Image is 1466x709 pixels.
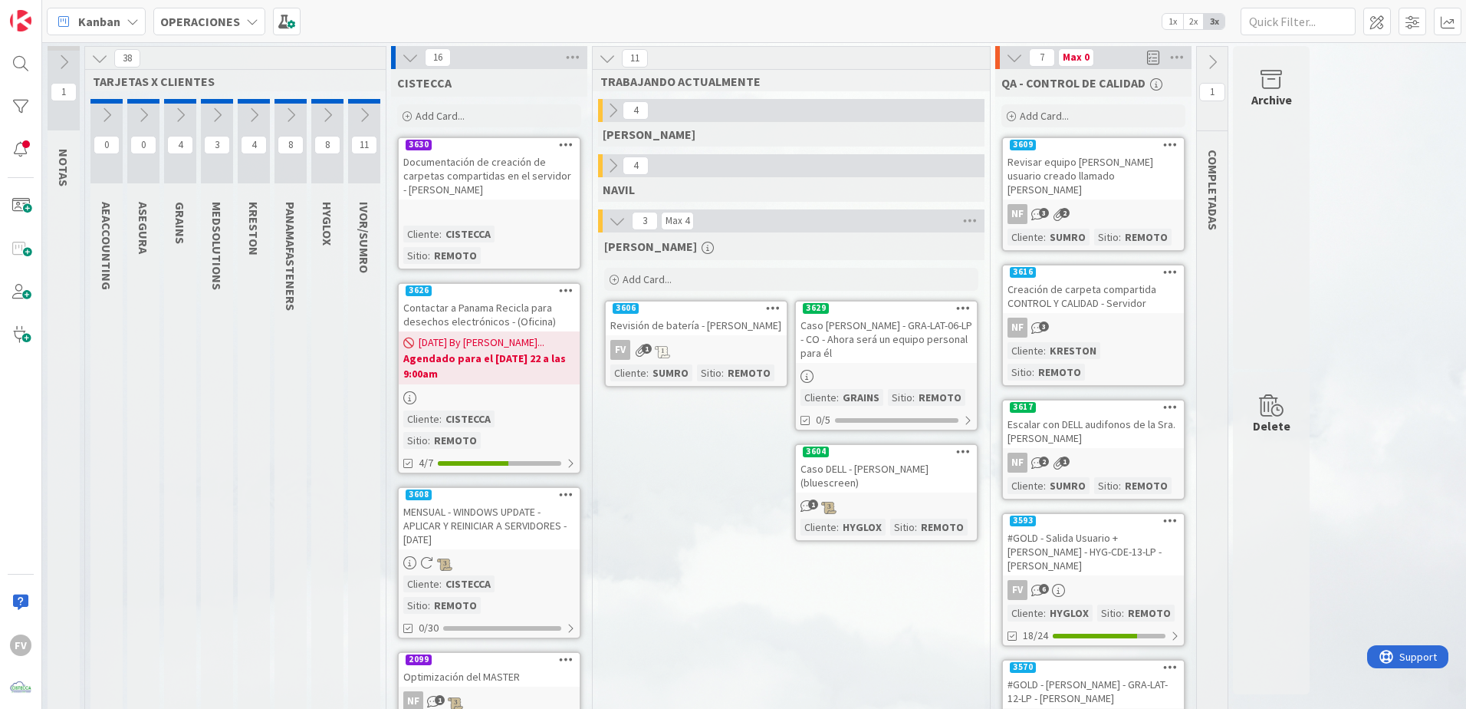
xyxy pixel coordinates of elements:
span: 3 [1039,208,1049,218]
div: Sitio [403,247,428,264]
div: REMOTO [1034,364,1085,381]
div: FV [606,340,787,360]
span: 8 [314,136,340,154]
span: CISTECCA [397,75,452,91]
div: Cliente [1007,477,1044,494]
span: : [1122,605,1124,622]
div: HYGLOX [839,519,886,536]
div: NF [1003,453,1184,473]
span: Add Card... [623,272,672,286]
span: TRABAJANDO ACTUALMENTE [600,74,971,89]
span: 7 [1029,48,1055,67]
a: 3630Documentación de creación de carpetas compartidas en el servidor - [PERSON_NAME]Cliente:CISTE... [397,137,581,270]
div: REMOTO [724,364,774,381]
span: 1 [1199,83,1225,101]
span: : [1044,605,1046,622]
div: Archive [1251,91,1292,109]
img: Visit kanbanzone.com [10,10,31,31]
span: 6 [1039,584,1049,594]
div: 3616 [1003,265,1184,279]
div: Cliente [403,575,439,592]
div: 3606Revisión de batería - [PERSON_NAME] [606,302,787,335]
div: 3606 [613,303,639,314]
div: #GOLD - [PERSON_NAME] - GRA-LAT-12-LP - [PERSON_NAME] [1003,674,1184,708]
div: 3626 [399,284,580,298]
div: REMOTO [915,389,965,406]
div: NF [1003,318,1184,338]
div: Sitio [697,364,721,381]
div: KRESTON [1046,342,1100,359]
div: Sitio [403,432,428,449]
div: Sitio [1097,605,1122,622]
div: FV [10,635,31,656]
span: : [912,389,915,406]
div: CISTECCA [442,226,495,242]
div: SUMRO [1046,477,1090,494]
span: ASEGURA [136,202,151,254]
a: 3604Caso DELL - [PERSON_NAME] (bluescreen)Cliente:HYGLOXSitio:REMOTO [794,444,978,542]
span: MEDSOLUTIONS [209,202,225,290]
span: 2 [1060,208,1070,218]
div: 3616 [1010,267,1036,278]
a: 3608MENSUAL - WINDOWS UPDATE - APLICAR Y REINICIAR A SERVIDORES - [DATE]Cliente:CISTECCASitio:REM... [397,486,581,639]
div: 3608 [406,490,432,500]
span: : [439,411,442,427]
span: 11 [351,136,377,154]
span: 4/7 [419,455,433,471]
span: : [646,364,649,381]
span: : [721,364,724,381]
div: 2099Optimización del MASTER [399,653,580,687]
span: 1 [51,83,77,101]
span: 1x [1162,14,1183,29]
div: Revisar equipo [PERSON_NAME] usuario creado llamado [PERSON_NAME] [1003,152,1184,200]
span: : [1032,364,1034,381]
div: Sitio [1094,229,1119,246]
div: 3617 [1010,402,1036,413]
div: 3606 [606,302,787,315]
div: 3608MENSUAL - WINDOWS UPDATE - APLICAR Y REINICIAR A SERVIDORES - [DATE] [399,488,580,549]
div: Documentación de creación de carpetas compartidas en el servidor - [PERSON_NAME] [399,152,580,200]
div: 3570 [1010,662,1036,673]
div: Cliente [610,364,646,381]
div: #GOLD - Salida Usuario + [PERSON_NAME] - HYG-CDE-13-LP - [PERSON_NAME] [1003,528,1184,575]
div: CISTECCA [442,411,495,427]
div: Cliente [1007,342,1044,359]
span: Kanban [78,12,120,31]
span: : [915,519,917,536]
span: 0/30 [419,620,439,636]
a: 3616Creación de carpeta compartida CONTROL Y CALIDAD - ServidorNFCliente:KRESTONSitio:REMOTO [1001,264,1185,387]
span: : [439,226,442,242]
span: 8 [278,136,304,154]
div: Escalar con DELL audifonos de la Sra. [PERSON_NAME] [1003,414,1184,448]
div: 3626Contactar a Panama Recicla para desechos electrónicos - (Oficina) [399,284,580,331]
a: 3626Contactar a Panama Recicla para desechos electrónicos - (Oficina)[DATE] By [PERSON_NAME]...Ag... [397,282,581,474]
span: QA - CONTROL DE CALIDAD [1001,75,1146,91]
span: 3x [1204,14,1224,29]
a: 3609Revisar equipo [PERSON_NAME] usuario creado llamado [PERSON_NAME]NFCliente:SUMROSitio:REMOTO [1001,137,1185,252]
span: : [837,389,839,406]
a: 3617Escalar con DELL audifonos de la Sra. [PERSON_NAME]NFCliente:SUMROSitio:REMOTO [1001,399,1185,500]
div: REMOTO [430,432,481,449]
span: 1 [808,500,818,509]
div: FV [610,340,630,360]
span: 0/5 [816,412,830,428]
div: Caso [PERSON_NAME] - GRA-LAT-06-LP - CO - Ahora será un equipo personal para él [796,315,977,363]
div: Cliente [800,389,837,406]
div: 3604 [796,445,977,459]
span: 1 [435,695,445,705]
div: 3604 [803,447,829,457]
div: 3629 [796,302,977,315]
div: Max 0 [1063,54,1090,61]
span: : [1044,342,1046,359]
div: Revisión de batería - [PERSON_NAME] [606,315,787,335]
span: TARJETAS X CLIENTES [93,74,366,89]
div: 3609Revisar equipo [PERSON_NAME] usuario creado llamado [PERSON_NAME] [1003,138,1184,200]
div: 3593 [1003,514,1184,528]
span: NOTAS [56,149,71,186]
div: Sitio [1007,364,1032,381]
span: : [439,575,442,592]
span: Add Card... [416,109,465,123]
div: HYGLOX [1046,605,1093,622]
div: 3630Documentación de creación de carpetas compartidas en el servidor - [PERSON_NAME] [399,138,580,200]
div: 3593#GOLD - Salida Usuario + [PERSON_NAME] - HYG-CDE-13-LP - [PERSON_NAME] [1003,514,1184,575]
